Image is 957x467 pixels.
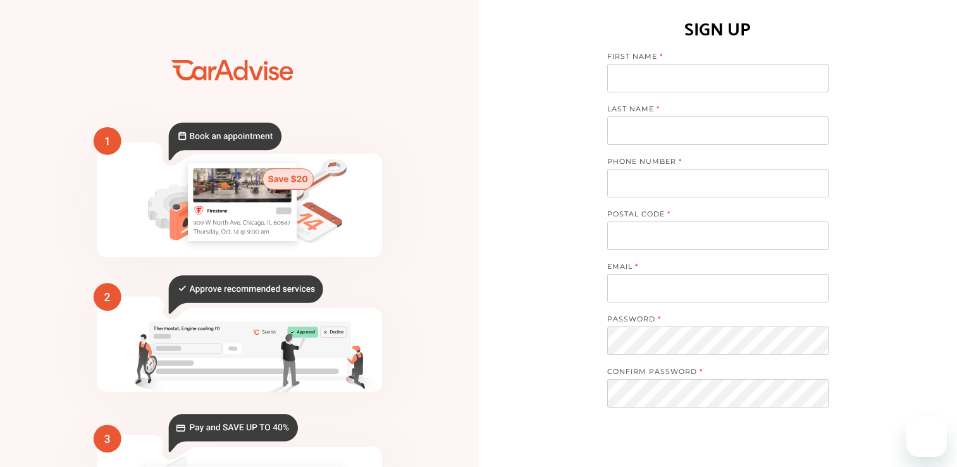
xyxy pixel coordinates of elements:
[607,52,816,64] label: FIRST NAME
[607,104,816,116] label: LAST NAME
[684,12,751,42] h1: SIGN UP
[607,314,816,327] label: PASSWORD
[607,262,816,274] label: EMAIL
[906,416,947,457] iframe: Button to launch messaging window
[607,367,816,379] label: CONFIRM PASSWORD
[607,209,816,221] label: POSTAL CODE
[607,157,816,169] label: PHONE NUMBER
